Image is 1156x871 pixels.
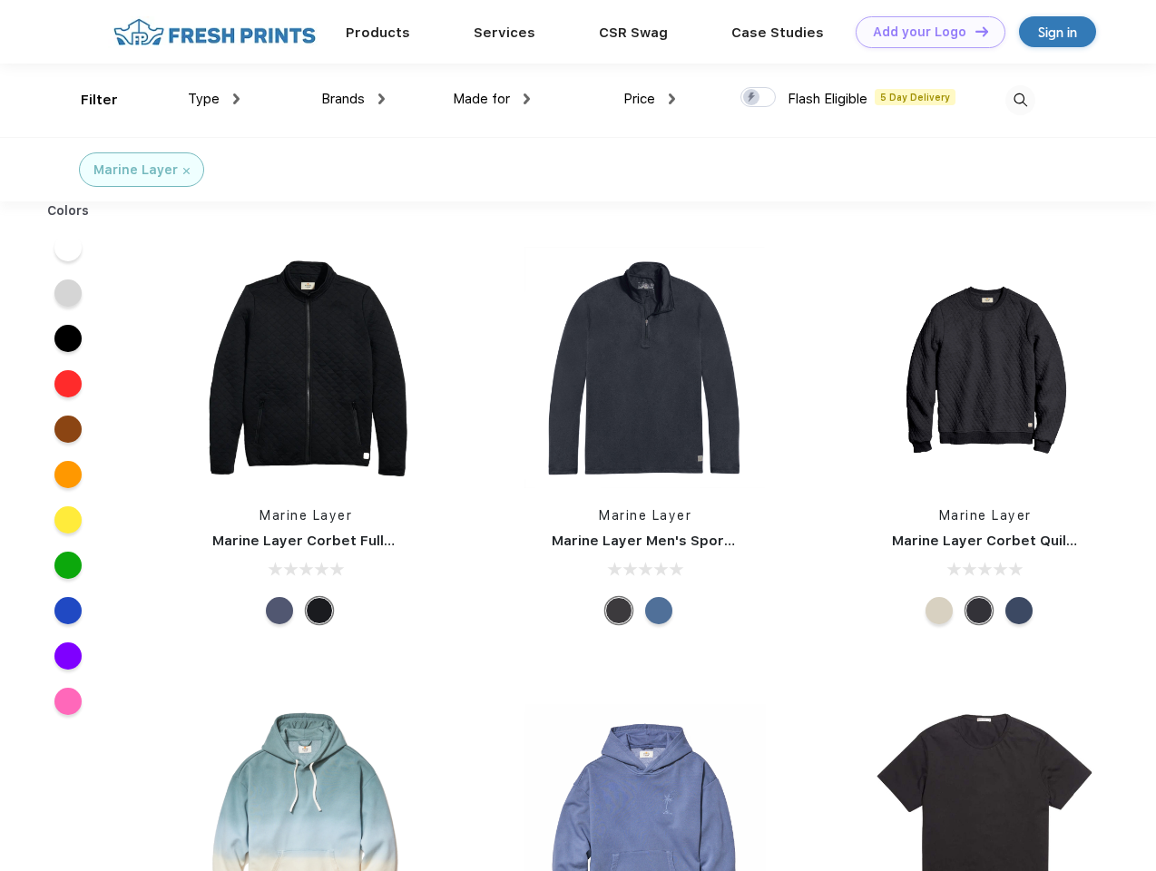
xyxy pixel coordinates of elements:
img: filter_cancel.svg [183,168,190,174]
div: Add your Logo [873,24,966,40]
img: DT [975,26,988,36]
div: Charcoal [605,597,632,624]
img: func=resize&h=266 [865,247,1106,488]
span: Brands [321,91,365,107]
img: fo%20logo%202.webp [108,16,321,48]
a: Marine Layer [599,508,691,523]
div: Charcoal [965,597,993,624]
a: Marine Layer [939,508,1032,523]
span: Price [623,91,655,107]
div: Navy [266,597,293,624]
div: Deep Denim [645,597,672,624]
img: dropdown.png [524,93,530,104]
span: Flash Eligible [788,91,867,107]
span: Made for [453,91,510,107]
img: dropdown.png [233,93,240,104]
img: func=resize&h=266 [524,247,766,488]
div: Colors [34,201,103,220]
a: Marine Layer Men's Sport Quarter Zip [552,533,815,549]
img: dropdown.png [669,93,675,104]
div: Black [306,597,333,624]
a: CSR Swag [599,24,668,41]
a: Marine Layer [260,508,352,523]
img: dropdown.png [378,93,385,104]
div: Sign in [1038,22,1077,43]
img: desktop_search.svg [1005,85,1035,115]
div: Navy Heather [1005,597,1033,624]
a: Services [474,24,535,41]
img: func=resize&h=266 [185,247,426,488]
a: Marine Layer Corbet Full-Zip Jacket [212,533,464,549]
div: Marine Layer [93,161,178,180]
div: Filter [81,90,118,111]
span: Type [188,91,220,107]
a: Products [346,24,410,41]
span: 5 Day Delivery [875,89,955,105]
div: Oat Heather [926,597,953,624]
a: Sign in [1019,16,1096,47]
